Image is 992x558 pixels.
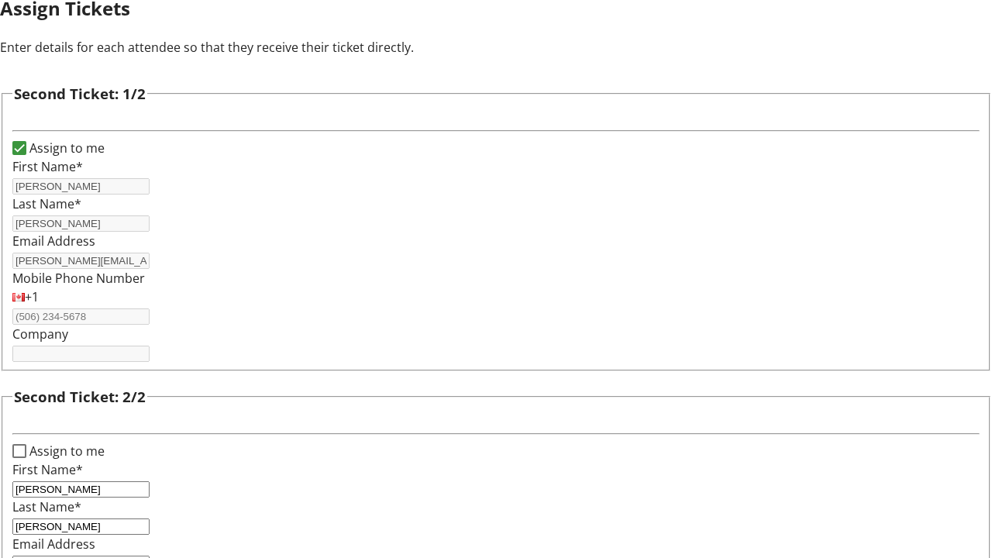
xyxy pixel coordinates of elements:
label: Assign to me [26,139,105,157]
input: (506) 234-5678 [12,308,150,325]
label: Assign to me [26,442,105,460]
label: Company [12,325,68,343]
label: Mobile Phone Number [12,270,145,287]
label: First Name* [12,461,83,478]
label: Last Name* [12,498,81,515]
label: Last Name* [12,195,81,212]
label: First Name* [12,158,83,175]
label: Email Address [12,536,95,553]
label: Email Address [12,232,95,250]
h3: Second Ticket: 1/2 [14,83,146,105]
h3: Second Ticket: 2/2 [14,386,146,408]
